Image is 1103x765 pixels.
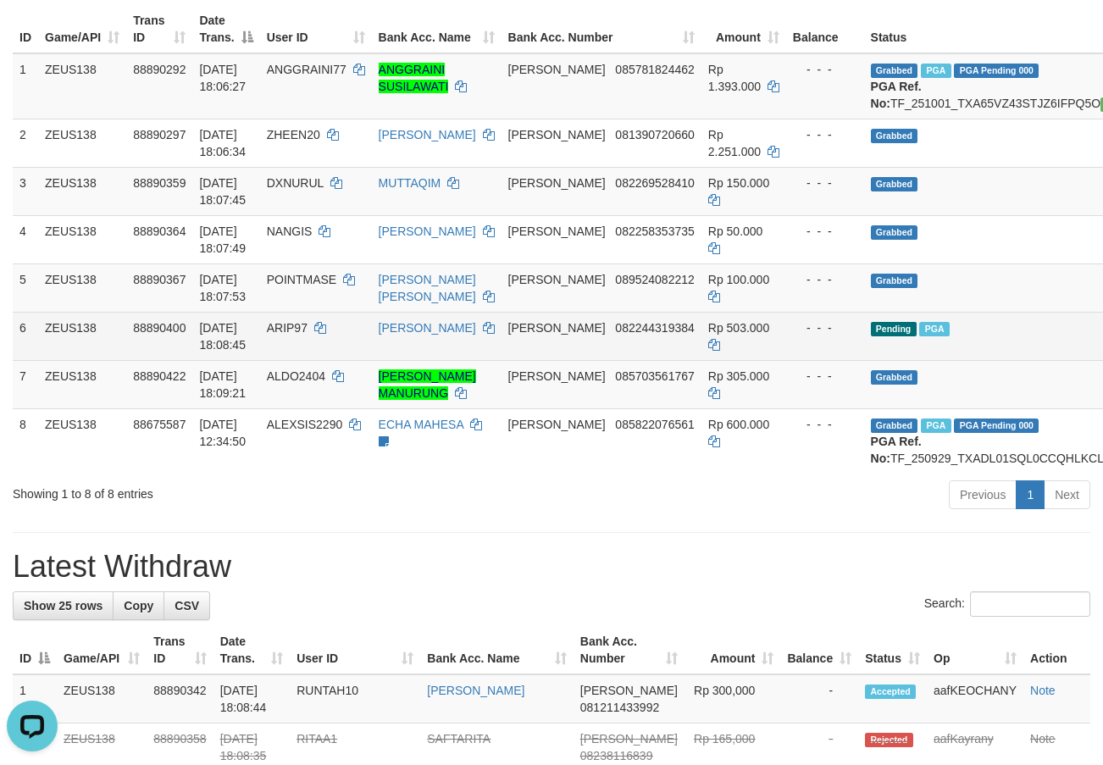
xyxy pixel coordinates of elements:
span: 88890400 [133,321,186,335]
a: [PERSON_NAME] [379,128,476,141]
span: Grabbed [871,274,918,288]
div: Showing 1 to 8 of 8 entries [13,479,447,502]
span: Copy 085703561767 to clipboard [615,369,694,383]
div: - - - [793,61,857,78]
td: 1 [13,674,57,723]
td: ZEUS138 [38,360,126,408]
span: ALDO2404 [267,369,325,383]
span: Show 25 rows [24,599,103,613]
button: Open LiveChat chat widget [7,7,58,58]
th: Bank Acc. Number: activate to sort column ascending [502,5,701,53]
td: ZEUS138 [38,312,126,360]
span: [DATE] 18:07:53 [199,273,246,303]
div: - - - [793,126,857,143]
span: Rp 600.000 [708,418,769,431]
td: 7 [13,360,38,408]
span: [PERSON_NAME] [508,128,606,141]
td: 6 [13,312,38,360]
a: CSV [164,591,210,620]
span: Copy 081390720660 to clipboard [615,128,694,141]
td: ZEUS138 [38,53,126,119]
th: Balance [786,5,864,53]
span: Rp 150.000 [708,176,769,190]
span: 88890364 [133,225,186,238]
span: [DATE] 18:06:34 [199,128,246,158]
span: [PERSON_NAME] [508,225,606,238]
td: RUNTAH10 [290,674,420,723]
h1: Latest Withdraw [13,550,1090,584]
div: - - - [793,223,857,240]
td: [DATE] 18:08:44 [213,674,290,723]
a: Previous [949,480,1017,509]
b: PGA Ref. No: [871,435,922,465]
span: Copy 085781824462 to clipboard [615,63,694,76]
td: 4 [13,215,38,263]
span: Rp 305.000 [708,369,769,383]
td: 5 [13,263,38,312]
span: [PERSON_NAME] [580,684,678,697]
span: [PERSON_NAME] [508,369,606,383]
td: 8 [13,408,38,474]
span: Copy 082244319384 to clipboard [615,321,694,335]
th: Amount: activate to sort column ascending [701,5,786,53]
span: Grabbed [871,419,918,433]
div: - - - [793,319,857,336]
span: Copy 081211433992 to clipboard [580,701,659,714]
td: Rp 300,000 [685,674,781,723]
span: [PERSON_NAME] [508,176,606,190]
div: - - - [793,416,857,433]
td: ZEUS138 [38,215,126,263]
th: Action [1023,626,1090,674]
span: PGA Pending [954,64,1039,78]
span: 88890297 [133,128,186,141]
a: Copy [113,591,164,620]
td: 1 [13,53,38,119]
span: Rp 100.000 [708,273,769,286]
a: MUTTAQIM [379,176,441,190]
span: [DATE] 18:06:27 [199,63,246,93]
th: Status: activate to sort column ascending [858,626,927,674]
span: CSV [175,599,199,613]
span: [PERSON_NAME] [508,418,606,431]
th: Date Trans.: activate to sort column descending [192,5,259,53]
span: 88675587 [133,418,186,431]
a: Note [1030,684,1056,697]
th: Bank Acc. Number: activate to sort column ascending [574,626,685,674]
span: Copy 082258353735 to clipboard [615,225,694,238]
th: Bank Acc. Name: activate to sort column ascending [420,626,574,674]
span: [PERSON_NAME] [508,321,606,335]
th: Game/API: activate to sort column ascending [57,626,147,674]
span: [PERSON_NAME] [580,732,678,746]
span: Copy 08238116839 to clipboard [580,749,653,762]
span: Marked by aafpengsreynich [921,419,951,433]
span: Grabbed [871,129,918,143]
div: - - - [793,271,857,288]
span: [DATE] 18:09:21 [199,369,246,400]
span: Rp 1.393.000 [708,63,761,93]
a: Note [1030,732,1056,746]
span: Grabbed [871,225,918,240]
span: DXNURUL [267,176,324,190]
th: Op: activate to sort column ascending [927,626,1023,674]
a: [PERSON_NAME] [PERSON_NAME] [379,273,476,303]
span: Copy 082269528410 to clipboard [615,176,694,190]
span: Copy [124,599,153,613]
span: Pending [871,322,917,336]
a: [PERSON_NAME] [427,684,524,697]
th: User ID: activate to sort column ascending [290,626,420,674]
span: PGA Pending [954,419,1039,433]
a: Show 25 rows [13,591,114,620]
a: 1 [1016,480,1045,509]
th: Date Trans.: activate to sort column ascending [213,626,290,674]
input: Search: [970,591,1090,617]
td: 3 [13,167,38,215]
td: aafKEOCHANY [927,674,1023,723]
span: [DATE] 18:08:45 [199,321,246,352]
td: ZEUS138 [38,119,126,167]
a: ECHA MAHESA [379,418,463,431]
td: 2 [13,119,38,167]
div: - - - [793,368,857,385]
a: SAFTARITA [427,732,491,746]
span: Copy 089524082212 to clipboard [615,273,694,286]
span: Rp 2.251.000 [708,128,761,158]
